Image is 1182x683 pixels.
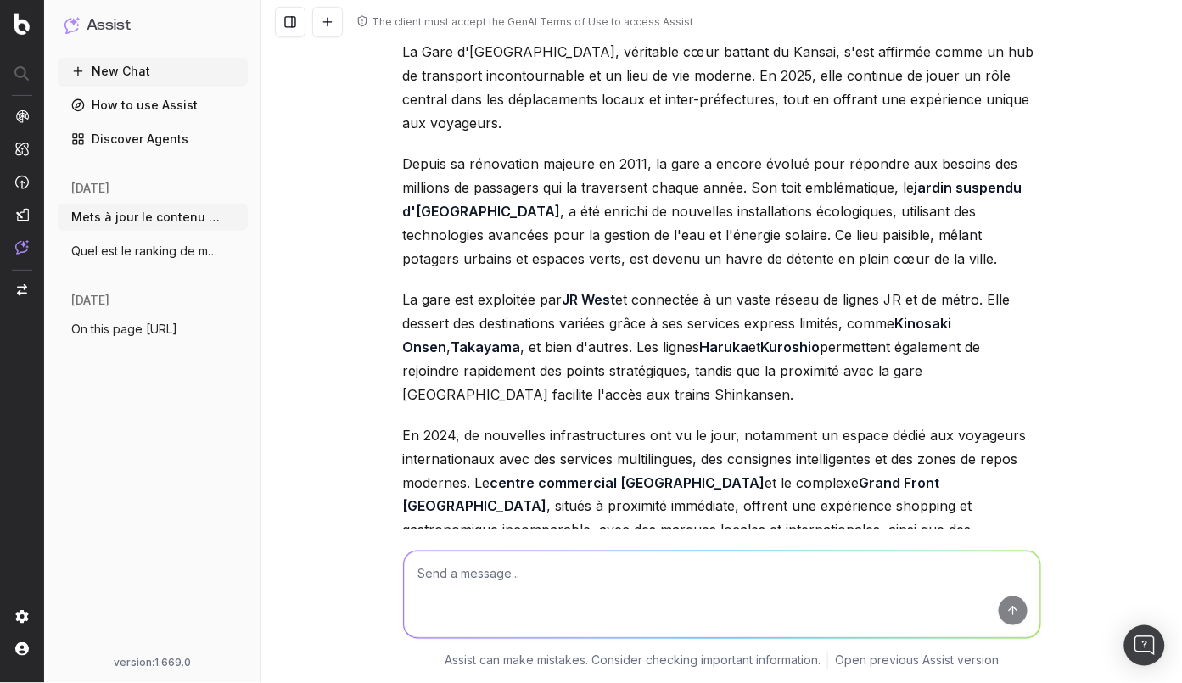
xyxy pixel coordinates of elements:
[64,656,241,669] div: version: 1.669.0
[58,92,248,119] a: How to use Assist
[58,204,248,231] button: Mets à jour le contenu de cette page (te
[64,14,241,37] button: Assist
[761,339,821,355] strong: Kuroshio
[15,610,29,624] img: Setting
[451,339,521,355] strong: Takayama
[403,40,1041,135] p: La Gare d'[GEOGRAPHIC_DATA], véritable cœur battant du Kansai, s'est affirmée comme un hub de tra...
[71,292,109,309] span: [DATE]
[403,288,1041,406] p: La gare est exploitée par et connectée à un vaste réseau de lignes JR et de métro. Elle dessert d...
[17,284,27,296] img: Switch project
[71,321,177,338] span: On this page [URL]
[15,642,29,656] img: My account
[1124,625,1165,666] div: Open Intercom Messenger
[15,175,29,189] img: Activation
[445,652,821,669] p: Assist can make mistakes. Consider checking important information.
[15,142,29,156] img: Intelligence
[700,339,749,355] strong: Haruka
[71,243,221,260] span: Quel est le ranking de mon site japan-ex
[64,17,80,33] img: Assist
[15,240,29,255] img: Assist
[15,109,29,123] img: Analytics
[58,238,248,265] button: Quel est le ranking de mon site japan-ex
[15,208,29,221] img: Studio
[71,180,109,197] span: [DATE]
[403,423,1041,566] p: En 2024, de nouvelles infrastructures ont vu le jour, notamment un espace dédié aux voyageurs int...
[403,152,1041,271] p: Depuis sa rénovation majeure en 2011, la gare a encore évolué pour répondre aux besoins des milli...
[14,13,30,35] img: Botify logo
[87,14,131,37] h1: Assist
[58,316,248,343] button: On this page [URL]
[490,474,765,491] strong: centre commercial [GEOGRAPHIC_DATA]
[372,15,693,29] div: The client must accept the GenAI Terms of Use to access Assist
[71,209,221,226] span: Mets à jour le contenu de cette page (te
[563,291,616,308] strong: JR West
[58,58,248,85] button: New Chat
[835,652,999,669] a: Open previous Assist version
[58,126,248,153] a: Discover Agents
